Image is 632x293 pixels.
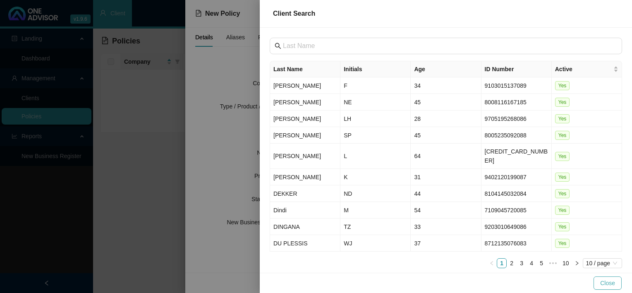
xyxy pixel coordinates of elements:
td: WJ [340,235,411,252]
span: Yes [555,98,570,107]
span: search [275,43,281,49]
th: Initials [340,61,411,77]
td: 9103015137089 [481,77,552,94]
button: left [487,258,497,268]
td: 8104145032084 [481,185,552,202]
th: Last Name [270,61,340,77]
span: ••• [546,258,560,268]
a: 10 [560,259,572,268]
li: 4 [527,258,536,268]
td: [CREDIT_CARD_NUMBER] [481,144,552,169]
td: [PERSON_NAME] [270,110,340,127]
span: Yes [555,189,570,198]
span: Yes [555,173,570,182]
a: 3 [517,259,526,268]
td: 9402120199087 [481,169,552,185]
td: ND [340,185,411,202]
td: DINGANA [270,219,340,235]
button: Close [594,276,622,290]
span: right [575,261,579,266]
li: Next Page [572,258,582,268]
th: Active [552,61,622,77]
li: Previous Page [487,258,497,268]
span: 44 [414,190,421,197]
td: DEKKER [270,185,340,202]
span: 37 [414,240,421,247]
input: Last Name [283,41,610,51]
a: 5 [537,259,546,268]
td: 8005235092088 [481,127,552,144]
span: Close [600,279,615,288]
li: 10 [560,258,572,268]
li: Next 5 Pages [546,258,560,268]
td: Dindi [270,202,340,219]
span: Yes [555,131,570,140]
li: 2 [507,258,517,268]
td: M [340,202,411,219]
td: DU PLESSIS [270,235,340,252]
td: [PERSON_NAME] [270,77,340,94]
td: [PERSON_NAME] [270,169,340,185]
li: 1 [497,258,507,268]
td: 8008116167185 [481,94,552,110]
td: 9705195268086 [481,110,552,127]
span: 64 [414,153,421,159]
span: Yes [555,239,570,248]
div: Page Size [583,258,622,268]
span: 10 / page [586,259,619,268]
a: 4 [527,259,536,268]
td: [PERSON_NAME] [270,144,340,169]
span: Yes [555,222,570,231]
span: 54 [414,207,421,214]
td: 9203010649086 [481,219,552,235]
span: Client Search [273,10,315,17]
span: Yes [555,114,570,123]
span: Yes [555,81,570,90]
button: right [572,258,582,268]
td: NE [340,94,411,110]
a: 2 [507,259,516,268]
span: Yes [555,152,570,161]
span: 34 [414,82,421,89]
span: 33 [414,223,421,230]
li: 3 [517,258,527,268]
span: Active [555,65,612,74]
span: Yes [555,206,570,215]
li: 5 [536,258,546,268]
span: 31 [414,174,421,180]
td: SP [340,127,411,144]
td: LH [340,110,411,127]
a: 1 [497,259,506,268]
td: [PERSON_NAME] [270,127,340,144]
th: Age [411,61,481,77]
td: TZ [340,219,411,235]
span: 45 [414,99,421,106]
td: L [340,144,411,169]
span: 28 [414,115,421,122]
td: 7109045720085 [481,202,552,219]
th: ID Number [481,61,552,77]
span: left [489,261,494,266]
td: [PERSON_NAME] [270,94,340,110]
td: F [340,77,411,94]
td: 8712135076083 [481,235,552,252]
span: 45 [414,132,421,139]
td: K [340,169,411,185]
